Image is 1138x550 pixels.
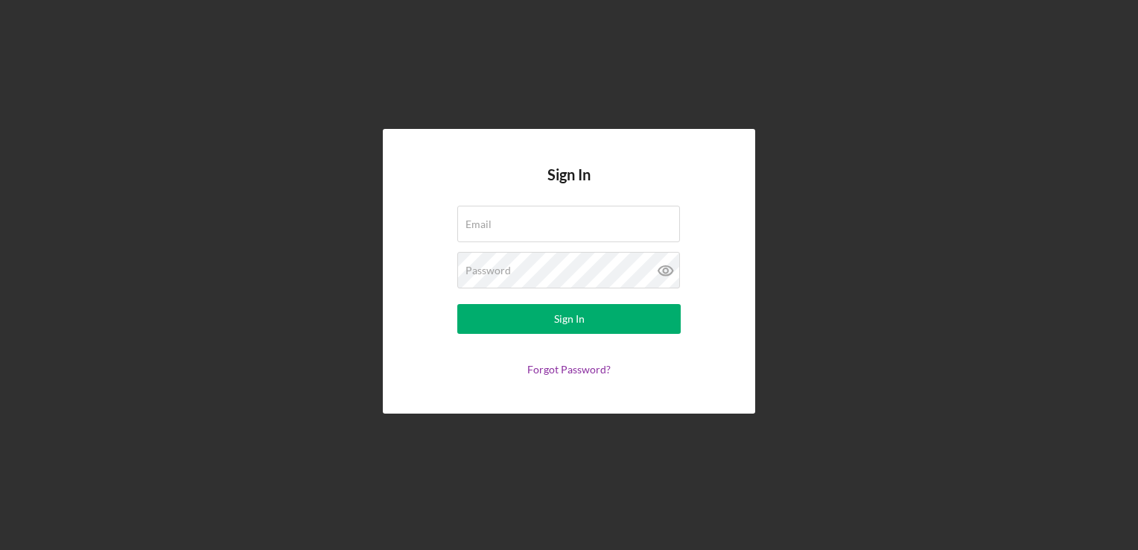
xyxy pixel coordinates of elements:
[457,304,681,334] button: Sign In
[527,363,611,376] a: Forgot Password?
[465,218,492,230] label: Email
[465,265,511,276] label: Password
[554,304,585,334] div: Sign In
[547,166,591,206] h4: Sign In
